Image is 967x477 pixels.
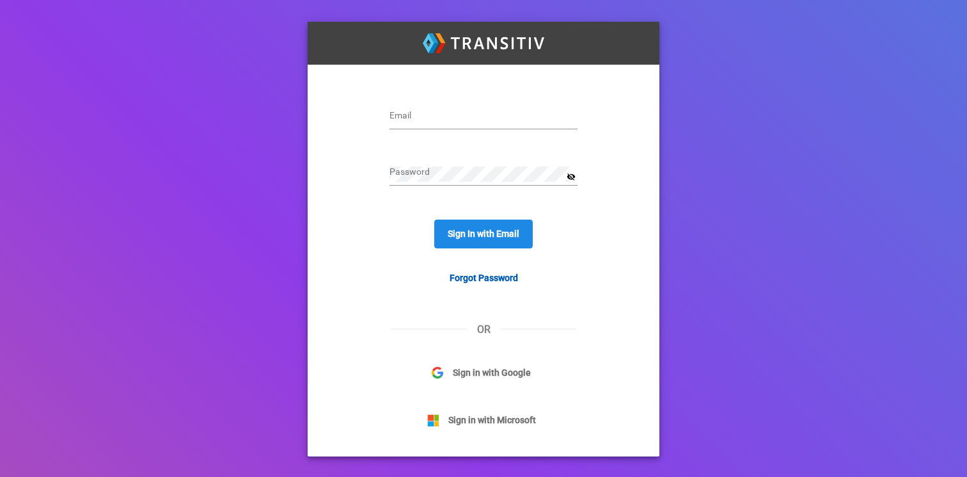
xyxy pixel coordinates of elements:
[423,358,544,387] button: Sign in with Google
[439,413,546,427] span: Sign in with Microsoft
[564,170,578,184] button: Hide password
[467,323,501,336] span: OR
[423,33,544,53] img: TransitivLogoWhite.svg
[450,273,518,283] span: Forgot Password
[434,220,533,248] button: Sign In with Email
[443,366,540,380] span: Sign in with Google
[567,172,576,182] mat-icon: visibility_off
[448,229,519,239] span: Sign In with Email
[418,405,549,435] button: Sign in with Microsoft
[439,266,528,291] a: Forgot Password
